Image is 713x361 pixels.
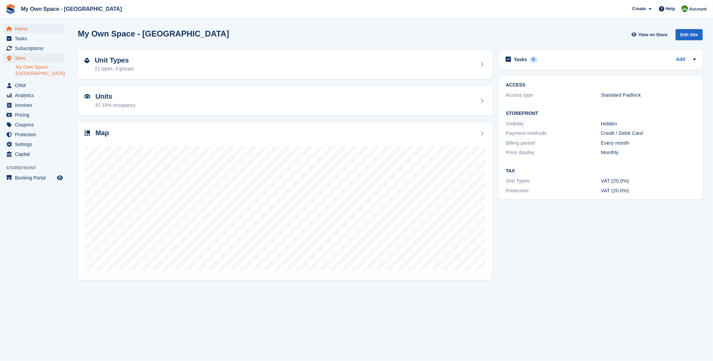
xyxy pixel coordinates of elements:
[15,173,55,183] span: Booking Portal
[666,5,675,12] span: Help
[506,168,696,174] h2: Tax
[15,34,55,43] span: Tasks
[15,44,55,53] span: Subscriptions
[3,91,64,100] a: menu
[5,4,16,14] img: stora-icon-8386f47178a22dfd0bd8f6a31ec36ba5ce8667c1dd55bd0f319d3a0aa187defe.svg
[78,29,229,38] h2: My Own Space - [GEOGRAPHIC_DATA]
[601,177,696,185] div: VAT (20.0%)
[3,130,64,139] a: menu
[15,91,55,100] span: Analytics
[95,56,134,64] h2: Unit Types
[78,122,492,280] a: Map
[3,120,64,129] a: menu
[3,44,64,53] a: menu
[506,91,601,99] div: Access type
[682,5,688,12] img: Keely
[15,53,55,63] span: Sites
[15,100,55,110] span: Invoices
[506,129,601,137] div: Payment methods
[506,187,601,195] div: Protection
[85,130,90,136] img: map-icn-33ee37083ee616e46c38cad1a60f524a97daa1e2b2c8c0bc3eb3415660979fc1.svg
[601,187,696,195] div: VAT (20.0%)
[78,50,492,79] a: Unit Types 21 types, 3 groups
[95,93,135,100] h2: Units
[3,34,64,43] a: menu
[3,24,64,33] a: menu
[15,81,55,90] span: CRM
[676,29,703,43] a: Edit Site
[15,120,55,129] span: Coupons
[3,110,64,120] a: menu
[506,82,696,88] h2: ACCESS
[601,139,696,147] div: Every month
[601,129,696,137] div: Credit / Debit Card
[506,120,601,128] div: Visibility
[601,149,696,157] div: Monthly
[3,81,64,90] a: menu
[514,56,527,63] h2: Tasks
[506,139,601,147] div: Billing period
[506,177,601,185] div: Unit Types
[3,149,64,159] a: menu
[56,174,64,182] a: Preview store
[3,140,64,149] a: menu
[85,94,90,99] img: unit-icn-7be61d7bf1b0ce9d3e12c5938cc71ed9869f7b940bace4675aadf7bd6d80202e.svg
[3,173,64,183] a: menu
[15,110,55,120] span: Pricing
[95,65,134,72] div: 21 types, 3 groups
[601,91,696,99] div: Standard Padlock
[506,149,601,157] div: Price display
[631,29,670,40] a: View on Store
[632,5,646,12] span: Create
[676,29,703,40] div: Edit Site
[85,58,89,63] img: unit-type-icn-2b2737a686de81e16bb02015468b77c625bbabd49415b5ef34ead5e3b44a266d.svg
[6,165,67,171] span: Storefront
[78,86,492,116] a: Units 87.18% occupancy
[530,56,538,63] div: 6
[15,140,55,149] span: Settings
[95,129,109,137] h2: Map
[15,24,55,33] span: Home
[15,149,55,159] span: Capital
[95,102,135,109] div: 87.18% occupancy
[689,6,707,13] span: Account
[15,130,55,139] span: Protection
[16,64,64,77] a: My Own Space - [GEOGRAPHIC_DATA]
[601,120,696,128] div: Hidden
[639,31,668,38] span: View on Store
[676,56,685,64] a: Add
[506,111,696,116] h2: Storefront
[18,3,125,15] a: My Own Space - [GEOGRAPHIC_DATA]
[3,100,64,110] a: menu
[3,53,64,63] a: menu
